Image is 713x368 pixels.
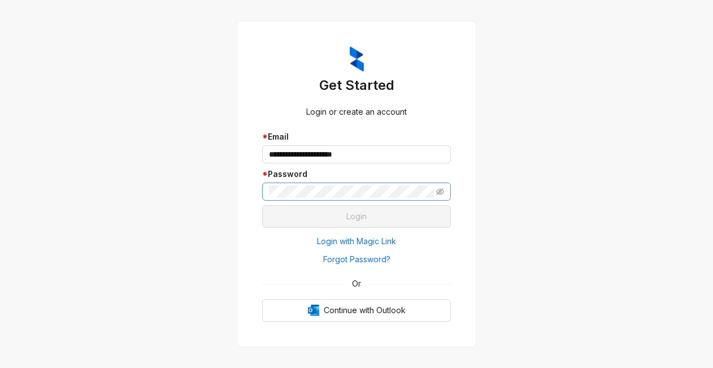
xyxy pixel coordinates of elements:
button: Login with Magic Link [262,232,451,250]
img: Outlook [308,305,319,316]
img: ZumaIcon [350,46,364,72]
div: Login or create an account [262,106,451,118]
span: Login with Magic Link [317,235,396,248]
span: Continue with Outlook [324,304,406,317]
span: Forgot Password? [323,253,390,266]
button: Login [262,205,451,228]
div: Email [262,131,451,143]
button: Forgot Password? [262,250,451,269]
span: eye-invisible [436,188,444,196]
h3: Get Started [262,76,451,94]
button: OutlookContinue with Outlook [262,299,451,322]
div: Password [262,168,451,180]
span: Or [344,278,369,290]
